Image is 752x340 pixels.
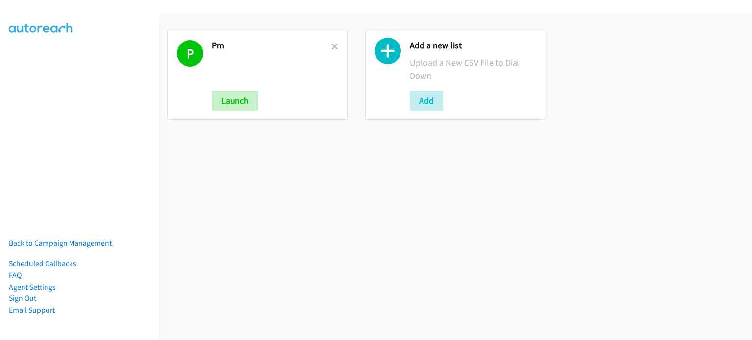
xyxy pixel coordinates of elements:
[9,305,55,315] a: Email Support
[410,91,443,111] button: Add
[212,91,258,111] button: Launch
[9,294,36,303] a: Sign Out
[9,282,56,292] a: Agent Settings
[410,56,536,82] p: Upload a New CSV File to Dial Down
[9,238,112,248] a: Back to Campaign Management
[9,271,22,280] a: FAQ
[9,259,76,268] a: Scheduled Callbacks
[212,40,331,51] h2: Pm
[410,40,536,51] h2: Add a new list
[177,40,203,67] h1: P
